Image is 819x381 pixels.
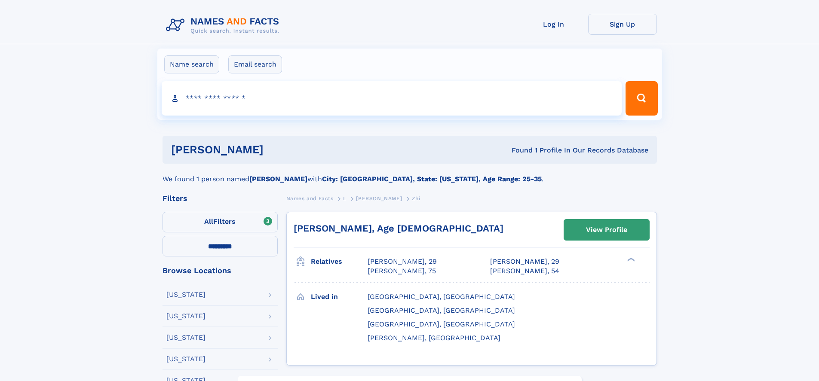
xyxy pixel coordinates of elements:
[311,290,368,304] h3: Lived in
[356,195,402,201] span: [PERSON_NAME]
[162,81,622,116] input: search input
[294,223,503,234] a: [PERSON_NAME], Age [DEMOGRAPHIC_DATA]
[368,257,437,266] a: [PERSON_NAME], 29
[356,193,402,204] a: [PERSON_NAME]
[368,320,515,328] span: [GEOGRAPHIC_DATA], [GEOGRAPHIC_DATA]
[412,195,420,201] span: Zhi
[490,257,559,266] a: [PERSON_NAME], 29
[163,195,278,202] div: Filters
[163,212,278,232] label: Filters
[387,146,648,155] div: Found 1 Profile In Our Records Database
[368,293,515,301] span: [GEOGRAPHIC_DATA], [GEOGRAPHIC_DATA]
[166,291,206,298] div: [US_STATE]
[586,220,627,240] div: View Profile
[322,175,542,183] b: City: [GEOGRAPHIC_DATA], State: [US_STATE], Age Range: 25-35
[166,313,206,320] div: [US_STATE]
[164,55,219,73] label: Name search
[626,81,657,116] button: Search Button
[564,219,649,240] a: View Profile
[166,356,206,363] div: [US_STATE]
[490,266,559,276] a: [PERSON_NAME], 54
[163,267,278,274] div: Browse Locations
[368,266,436,276] a: [PERSON_NAME], 75
[286,193,334,204] a: Names and Facts
[171,144,388,155] h1: [PERSON_NAME]
[343,195,347,201] span: L
[204,217,213,226] span: All
[166,334,206,341] div: [US_STATE]
[368,334,500,342] span: [PERSON_NAME], [GEOGRAPHIC_DATA]
[163,14,286,37] img: Logo Names and Facts
[343,193,347,204] a: L
[625,257,635,262] div: ❯
[311,254,368,269] h3: Relatives
[519,14,588,35] a: Log In
[588,14,657,35] a: Sign Up
[228,55,282,73] label: Email search
[368,306,515,314] span: [GEOGRAPHIC_DATA], [GEOGRAPHIC_DATA]
[249,175,307,183] b: [PERSON_NAME]
[163,164,657,184] div: We found 1 person named with .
